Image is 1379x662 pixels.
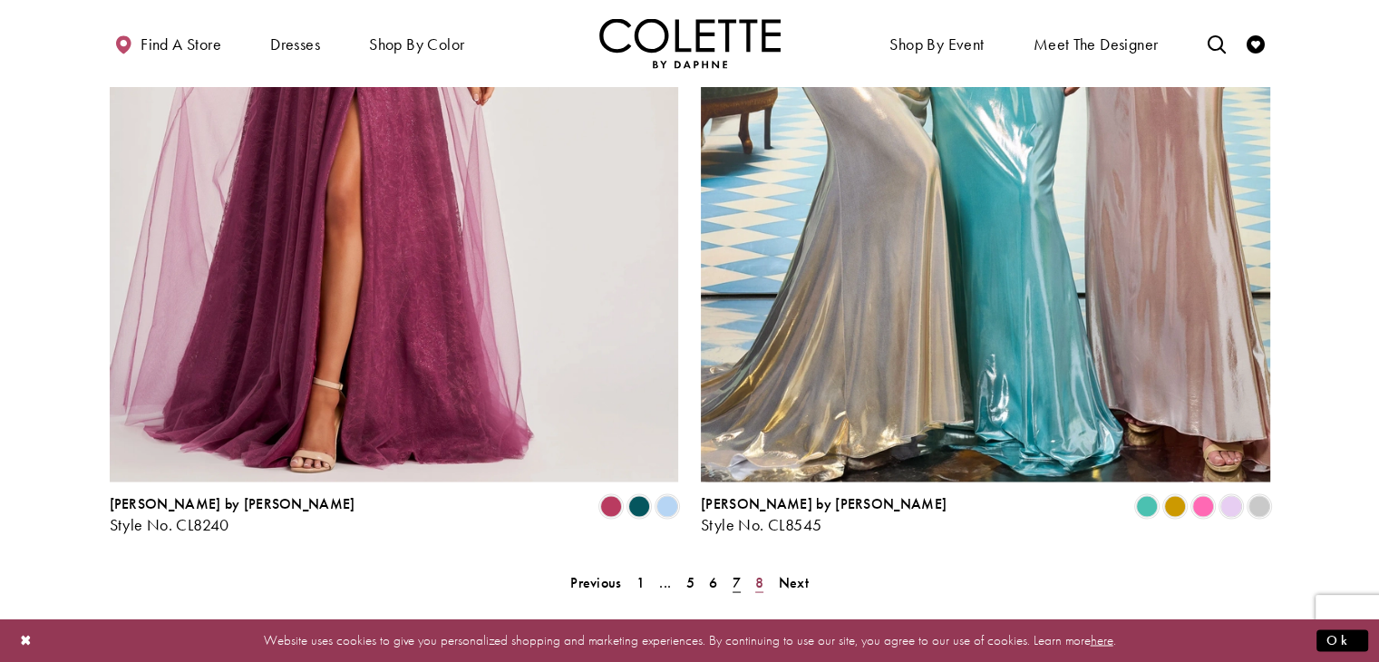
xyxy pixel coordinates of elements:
a: Prev Page [565,569,626,595]
i: Pink [1192,495,1214,517]
span: 1 [636,572,645,591]
span: ... [659,572,671,591]
span: Style No. CL8240 [110,513,229,534]
span: [PERSON_NAME] by [PERSON_NAME] [110,493,355,512]
span: [PERSON_NAME] by [PERSON_NAME] [701,493,947,512]
span: Dresses [266,18,325,68]
span: Meet the designer [1034,35,1159,54]
a: Toggle search [1202,18,1229,68]
a: Page 8 [750,569,769,595]
span: Shop By Event [889,35,984,54]
button: Close Dialog [11,625,42,657]
p: Website uses cookies to give you personalized shopping and marketing experiences. By continuing t... [131,628,1248,653]
img: Colette by Daphne [599,18,781,68]
span: 5 [685,572,694,591]
a: Meet the designer [1029,18,1163,68]
a: Find a store [110,18,226,68]
a: Check Wishlist [1242,18,1269,68]
a: Visit Home Page [599,18,781,68]
i: Aqua [1136,495,1158,517]
span: Current Page [727,569,746,595]
span: Dresses [270,35,320,54]
a: here [1091,631,1113,649]
div: Colette by Daphne Style No. CL8240 [110,495,355,533]
a: Next Page [773,569,814,595]
span: Shop by color [364,18,469,68]
span: 6 [709,572,717,591]
button: Submit Dialog [1316,629,1368,652]
i: Silver [1248,495,1270,517]
a: Page 1 [631,569,650,595]
span: Find a store [141,35,221,54]
a: Page 6 [704,569,723,595]
span: Shop by color [369,35,464,54]
i: Spruce [628,495,650,517]
span: Shop By Event [885,18,988,68]
a: Page 5 [680,569,699,595]
i: Gold [1164,495,1186,517]
a: ... [654,569,676,595]
span: Previous [570,572,621,591]
i: Lilac [1220,495,1242,517]
div: Colette by Daphne Style No. CL8545 [701,495,947,533]
span: 7 [733,572,741,591]
span: Style No. CL8545 [701,513,821,534]
i: Periwinkle [656,495,678,517]
span: Next [779,572,809,591]
i: Berry [600,495,622,517]
span: 8 [755,572,763,591]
